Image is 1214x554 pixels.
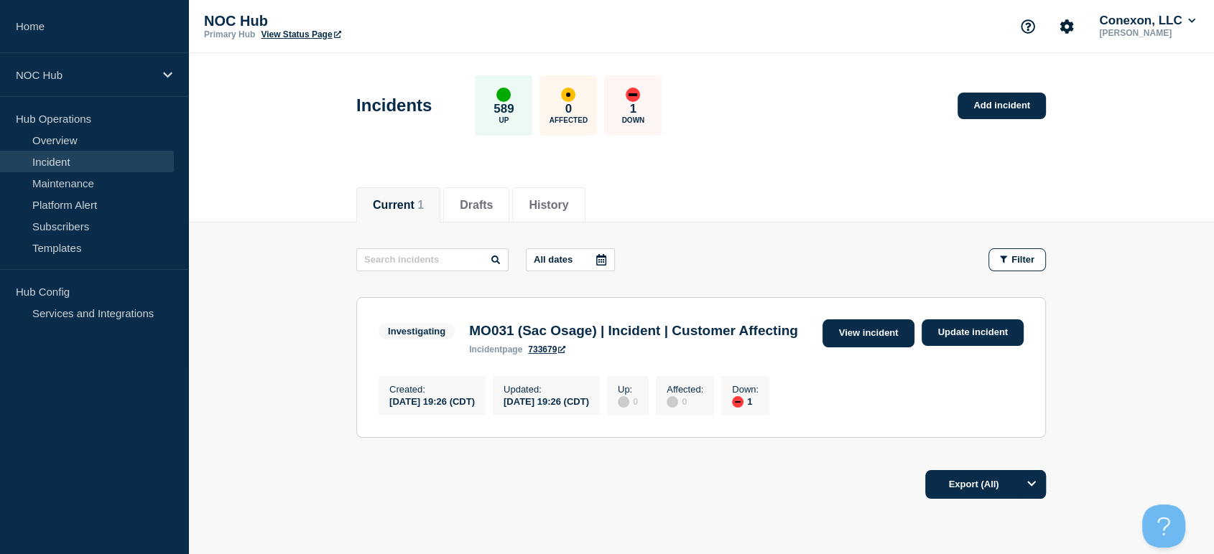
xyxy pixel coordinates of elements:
a: View Status Page [261,29,340,39]
p: Up [499,116,509,124]
button: All dates [526,248,615,271]
p: page [469,344,522,355]
p: Primary Hub [204,29,255,39]
p: NOC Hub [16,69,154,81]
button: Support [1013,11,1043,42]
div: up [496,88,511,102]
div: down [626,88,640,102]
button: History [529,199,568,212]
button: Drafts [460,199,493,212]
div: 0 [618,395,638,408]
p: Up : [618,384,638,395]
button: Current 1 [373,199,424,212]
div: 1 [732,395,759,408]
div: disabled [618,396,629,408]
button: Conexon, LLC [1096,14,1198,28]
p: Affected [550,116,588,124]
div: 0 [667,395,703,408]
button: Export (All) [925,470,1046,499]
a: Update incident [922,319,1024,346]
p: Updated : [504,384,589,395]
p: NOC Hub [204,13,491,29]
div: [DATE] 19:26 (CDT) [504,395,589,407]
input: Search incidents [356,248,509,271]
button: Filter [988,248,1046,271]
a: 733679 [528,344,565,355]
p: 1 [630,102,636,116]
div: affected [561,88,575,102]
span: Investigating [379,323,455,339]
div: down [732,396,743,408]
a: Add incident [958,93,1046,119]
span: Filter [1011,254,1034,265]
p: 589 [494,102,514,116]
a: View incident [823,319,915,347]
p: All dates [534,254,573,265]
button: Options [1017,470,1046,499]
p: Affected : [667,384,703,395]
p: Down [622,116,645,124]
p: [PERSON_NAME] [1096,28,1198,38]
p: Created : [389,384,475,395]
div: disabled [667,396,678,408]
div: [DATE] 19:26 (CDT) [389,395,475,407]
h1: Incidents [356,95,432,116]
button: Account settings [1052,11,1082,42]
p: Down : [732,384,759,395]
span: 1 [417,199,424,211]
iframe: Help Scout Beacon - Open [1142,504,1185,548]
p: 0 [565,102,572,116]
span: incident [469,344,502,355]
h3: MO031 (Sac Osage) | Incident | Customer Affecting [469,323,798,339]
